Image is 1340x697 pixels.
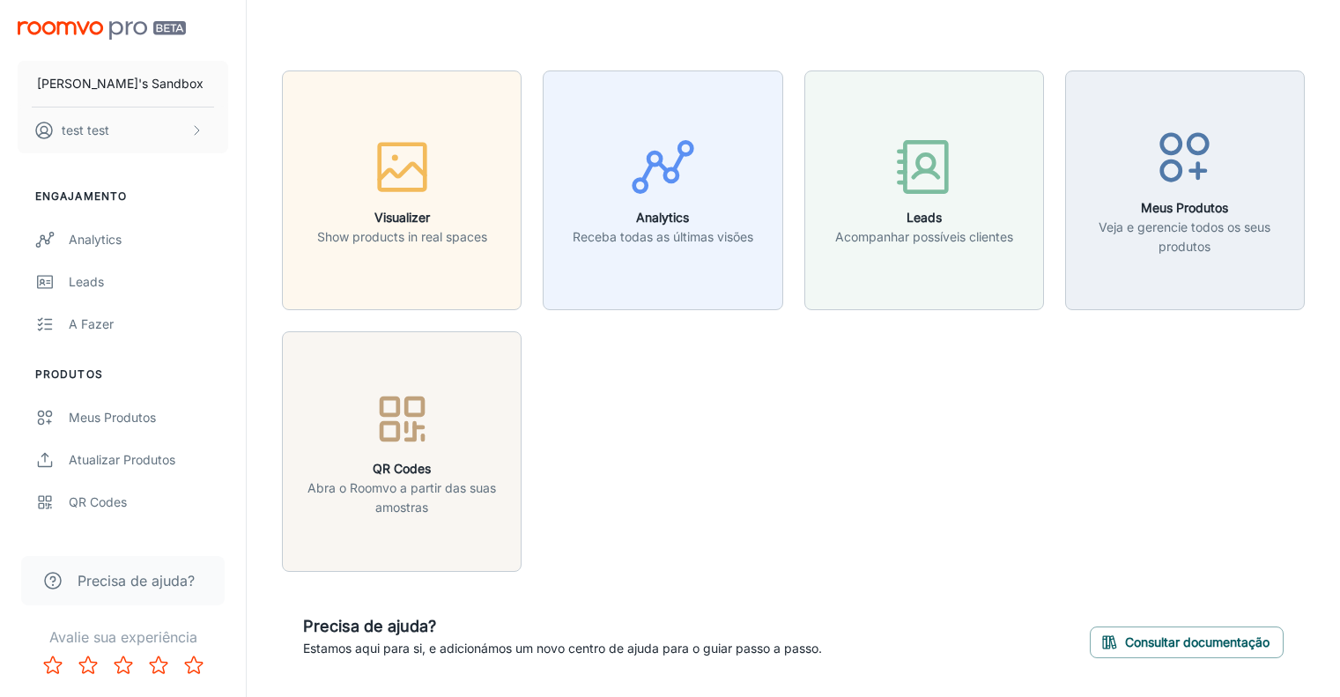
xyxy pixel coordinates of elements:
a: Consultar documentação [1090,632,1284,649]
button: VisualizerShow products in real spaces [282,70,522,310]
button: Rate 4 star [141,648,176,683]
p: Estamos aqui para si, e adicionámos um novo centro de ajuda para o guiar passo a passo. [303,639,822,658]
button: Rate 3 star [106,648,141,683]
div: Analytics [69,230,228,249]
a: LeadsAcompanhar possíveis clientes [804,181,1044,198]
p: [PERSON_NAME]'s Sandbox [37,74,204,93]
h6: Analytics [573,208,753,227]
button: Rate 2 star [70,648,106,683]
p: Avalie sua experiência [14,627,232,648]
button: Rate 1 star [35,648,70,683]
p: Veja e gerencie todos os seus produtos [1077,218,1293,256]
button: AnalyticsReceba todas as últimas visões [543,70,782,310]
button: [PERSON_NAME]'s Sandbox [18,61,228,107]
img: Roomvo PRO Beta [18,21,186,40]
div: Atualizar produtos [69,450,228,470]
p: Show products in real spaces [317,227,487,247]
a: Meus ProdutosVeja e gerencie todos os seus produtos [1065,181,1305,198]
button: QR CodesAbra o Roomvo a partir das suas amostras [282,331,522,571]
h6: Visualizer [317,208,487,227]
p: Abra o Roomvo a partir das suas amostras [293,478,510,517]
div: A fazer [69,315,228,334]
button: Consultar documentação [1090,627,1284,658]
span: Precisa de ajuda? [78,570,195,591]
p: Receba todas as últimas visões [573,227,753,247]
h6: QR Codes [293,459,510,478]
p: test test [62,121,109,140]
h6: Leads [835,208,1013,227]
button: LeadsAcompanhar possíveis clientes [804,70,1044,310]
button: test test [18,108,228,153]
h6: Precisa de ajuda? [303,614,822,639]
button: Meus ProdutosVeja e gerencie todos os seus produtos [1065,70,1305,310]
p: Acompanhar possíveis clientes [835,227,1013,247]
div: Leads [69,272,228,292]
div: QR Codes [69,493,228,512]
button: Rate 5 star [176,648,211,683]
h6: Meus Produtos [1077,198,1293,218]
a: AnalyticsReceba todas as últimas visões [543,181,782,198]
div: Meus Produtos [69,408,228,427]
a: QR CodesAbra o Roomvo a partir das suas amostras [282,441,522,459]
